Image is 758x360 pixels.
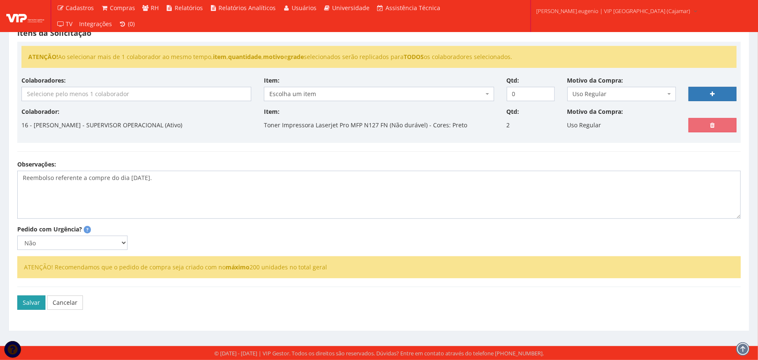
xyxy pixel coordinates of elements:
button: Salvar [17,296,45,310]
strong: Itens da Solicitação [17,28,91,38]
span: RH [151,4,159,12]
span: Escolha um item [269,90,483,98]
span: Relatórios Analíticos [219,4,276,12]
p: 16 - [PERSON_NAME] - SUPERVISOR OPERACIONAL (Ativo) [21,118,182,132]
label: Item: [264,76,279,85]
input: Selecione pelo menos 1 colaborador [22,87,251,101]
span: Universidade [332,4,370,12]
span: Integrações [80,20,112,28]
span: Uso Regular [567,87,676,101]
span: [PERSON_NAME].eugenio | VIP [GEOGRAPHIC_DATA] (Cajamar) [536,7,690,15]
p: Toner Impressora Laserjet Pro MFP N127 FN (Não durável) - Cores: Preto [264,118,467,132]
span: TV [66,20,73,28]
p: Uso Regular [567,118,601,132]
a: Cancelar [47,296,83,310]
a: Integrações [76,16,116,32]
span: Usuários [292,4,316,12]
span: Pedidos marcados como urgentes serão destacados com uma tarja vermelha e terão seu motivo de urgê... [84,226,91,234]
label: Motivo da Compra: [567,76,623,85]
label: Pedido com Urgência? [17,225,82,234]
a: TV [53,16,76,32]
strong: motivo [263,53,284,61]
label: Colaboradores: [21,76,66,85]
img: logo [6,10,44,22]
span: Relatórios [175,4,203,12]
span: Compras [110,4,135,12]
strong: grade [287,53,304,61]
label: Item: [264,107,279,116]
strong: quantidade [228,53,261,61]
strong: TODOS [404,53,424,61]
li: Ao selecionar mais de 1 colaborador ao mesmo tempo, , , e selecionados serão replicados para os c... [28,53,730,61]
a: (0) [116,16,138,32]
label: Qtd: [507,76,519,85]
strong: ATENÇÃO! [28,53,58,61]
strong: item [213,53,226,61]
span: Cadastros [66,4,94,12]
span: Uso Regular [573,90,665,98]
strong: ? [86,226,88,233]
label: Colaborador: [21,107,59,116]
strong: máximo [226,263,250,271]
label: Observações: [17,160,56,169]
label: Qtd: [507,107,519,116]
li: ATENÇÃO! Recomendamos que o pedido de compra seja criado com no 200 unidades no total geral [24,263,734,271]
span: (0) [128,20,135,28]
p: 2 [507,118,510,132]
span: Assistência Técnica [386,4,440,12]
div: © [DATE] - [DATE] | VIP Gestor. Todos os direitos são reservados. Dúvidas? Entre em contato atrav... [214,349,544,357]
label: Motivo da Compra: [567,107,623,116]
span: Escolha um item [264,87,494,101]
